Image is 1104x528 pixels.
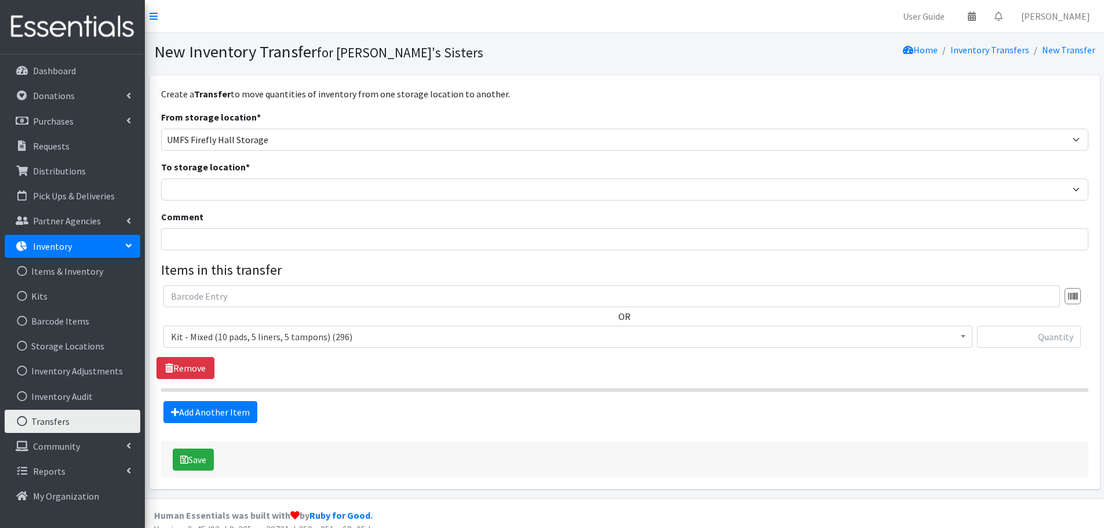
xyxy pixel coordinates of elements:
[903,44,938,56] a: Home
[33,465,65,477] p: Reports
[33,440,80,452] p: Community
[246,161,250,173] abbr: required
[156,357,214,379] a: Remove
[5,385,140,408] a: Inventory Audit
[5,8,140,46] img: HumanEssentials
[173,449,214,471] button: Save
[154,509,373,521] strong: Human Essentials was built with by .
[33,215,101,227] p: Partner Agencies
[894,5,954,28] a: User Guide
[257,111,261,123] abbr: required
[5,134,140,158] a: Requests
[194,88,231,100] strong: Transfer
[5,159,140,183] a: Distributions
[161,87,1088,101] p: Create a to move quantities of inventory from one storage location to another.
[5,260,140,283] a: Items & Inventory
[5,309,140,333] a: Barcode Items
[33,65,76,77] p: Dashboard
[163,401,257,423] a: Add Another Item
[161,210,203,224] label: Comment
[977,326,1081,348] input: Quantity
[5,285,140,308] a: Kits
[161,110,261,124] label: From storage location
[5,84,140,107] a: Donations
[171,329,965,345] span: Kit - Mixed (10 pads, 5 liners, 5 tampons) (296)
[5,485,140,508] a: My Organization
[5,460,140,483] a: Reports
[33,115,74,127] p: Purchases
[5,334,140,358] a: Storage Locations
[5,110,140,133] a: Purchases
[5,435,140,458] a: Community
[5,235,140,258] a: Inventory
[33,90,75,101] p: Donations
[33,241,72,252] p: Inventory
[5,359,140,383] a: Inventory Adjustments
[5,59,140,82] a: Dashboard
[33,490,99,502] p: My Organization
[618,309,631,323] label: OR
[317,44,483,61] small: for [PERSON_NAME]'s Sisters
[5,184,140,207] a: Pick Ups & Deliveries
[163,326,972,348] span: Kit - Mixed (10 pads, 5 liners, 5 tampons) (296)
[950,44,1029,56] a: Inventory Transfers
[1012,5,1099,28] a: [PERSON_NAME]
[33,165,86,177] p: Distributions
[309,509,370,521] a: Ruby for Good
[163,285,1060,307] input: Barcode Entry
[5,209,140,232] a: Partner Agencies
[161,260,1088,281] legend: Items in this transfer
[5,410,140,433] a: Transfers
[33,190,115,202] p: Pick Ups & Deliveries
[33,140,70,152] p: Requests
[161,160,250,174] label: To storage location
[1042,44,1095,56] a: New Transfer
[154,42,621,62] h1: New Inventory Transfer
